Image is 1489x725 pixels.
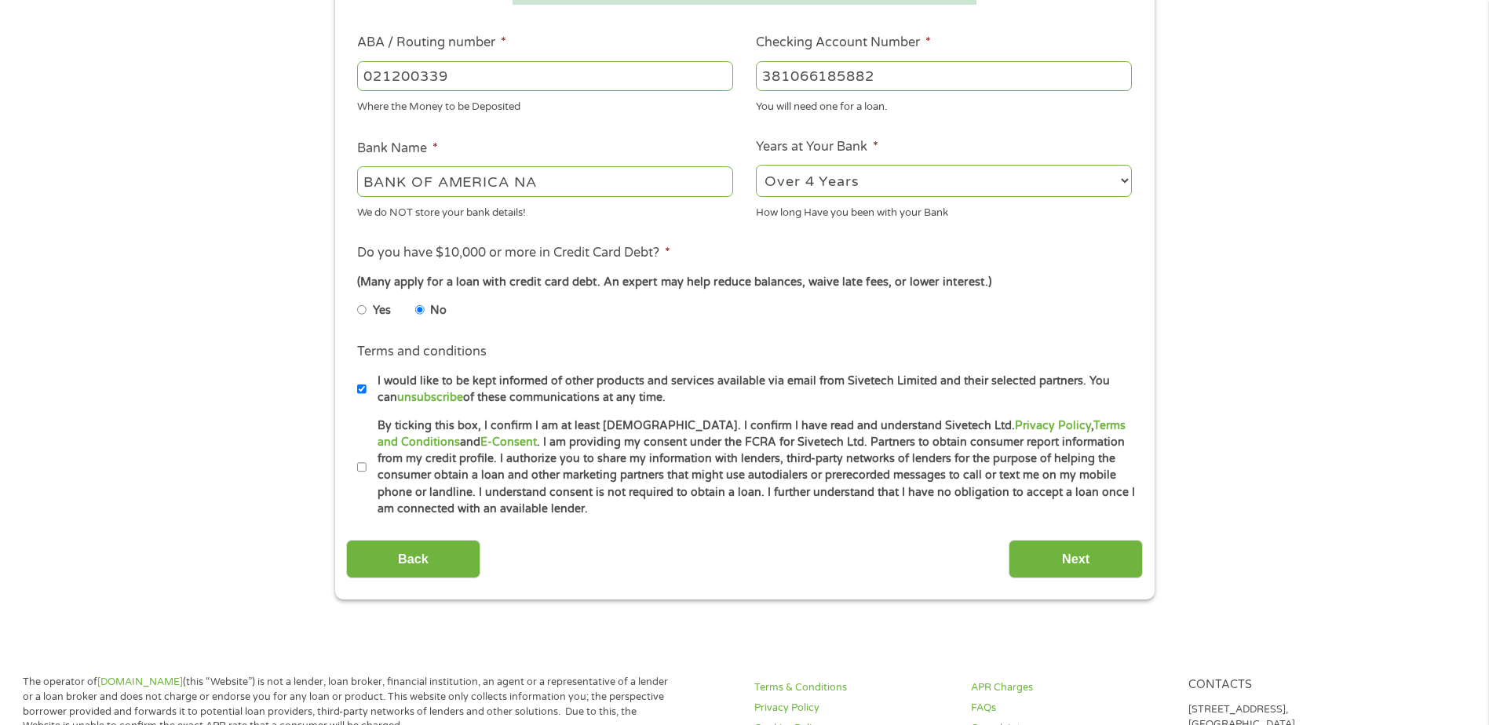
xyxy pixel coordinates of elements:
[1188,678,1386,693] h4: Contacts
[357,61,733,91] input: 263177916
[378,419,1126,449] a: Terms and Conditions
[367,417,1137,518] label: By ticking this box, I confirm I am at least [DEMOGRAPHIC_DATA]. I confirm I have read and unders...
[357,199,733,220] div: We do NOT store your bank details!
[357,35,506,51] label: ABA / Routing number
[756,94,1132,115] div: You will need one for a loan.
[756,139,878,155] label: Years at Your Bank
[357,140,438,157] label: Bank Name
[756,35,931,51] label: Checking Account Number
[754,680,952,695] a: Terms & Conditions
[971,680,1169,695] a: APR Charges
[357,94,733,115] div: Where the Money to be Deposited
[756,199,1132,220] div: How long Have you been with your Bank
[97,676,183,688] a: [DOMAIN_NAME]
[754,701,952,716] a: Privacy Policy
[971,701,1169,716] a: FAQs
[357,344,487,360] label: Terms and conditions
[1009,540,1143,578] input: Next
[480,435,537,449] a: E-Consent
[430,302,447,319] label: No
[357,274,1131,291] div: (Many apply for a loan with credit card debt. An expert may help reduce balances, waive late fees...
[1015,419,1091,432] a: Privacy Policy
[756,61,1132,91] input: 345634636
[367,373,1137,406] label: I would like to be kept informed of other products and services available via email from Sivetech...
[346,540,480,578] input: Back
[397,391,463,404] a: unsubscribe
[357,245,670,261] label: Do you have $10,000 or more in Credit Card Debt?
[373,302,391,319] label: Yes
